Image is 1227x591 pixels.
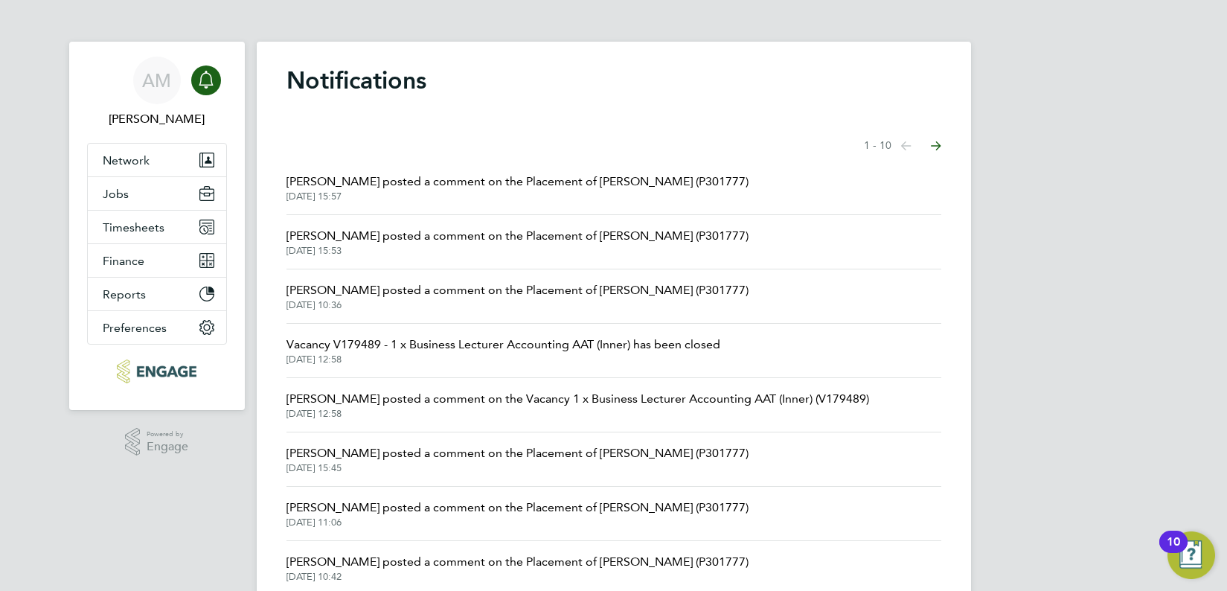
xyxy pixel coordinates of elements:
img: tr2rec-logo-retina.png [117,360,196,383]
span: Angelina Morris [87,110,227,128]
button: Reports [88,278,226,310]
div: 10 [1167,542,1180,561]
span: [PERSON_NAME] posted a comment on the Placement of [PERSON_NAME] (P301777) [286,553,749,571]
span: Network [103,153,150,167]
span: Vacancy V179489 - 1 x Business Lecturer Accounting AAT (Inner) has been closed [286,336,720,354]
span: [DATE] 15:45 [286,462,749,474]
a: Go to home page [87,360,227,383]
button: Open Resource Center, 10 new notifications [1167,531,1215,579]
a: Vacancy V179489 - 1 x Business Lecturer Accounting AAT (Inner) has been closed[DATE] 12:58 [286,336,720,365]
span: AM [142,71,171,90]
button: Network [88,144,226,176]
span: [PERSON_NAME] posted a comment on the Vacancy 1 x Business Lecturer Accounting AAT (Inner) (V179489) [286,390,869,408]
a: [PERSON_NAME] posted a comment on the Placement of [PERSON_NAME] (P301777)[DATE] 11:06 [286,499,749,528]
span: 1 - 10 [864,138,891,153]
a: [PERSON_NAME] posted a comment on the Placement of [PERSON_NAME] (P301777)[DATE] 15:53 [286,227,749,257]
a: [PERSON_NAME] posted a comment on the Placement of [PERSON_NAME] (P301777)[DATE] 15:57 [286,173,749,202]
span: [PERSON_NAME] posted a comment on the Placement of [PERSON_NAME] (P301777) [286,444,749,462]
a: AM[PERSON_NAME] [87,57,227,128]
span: Engage [147,441,188,453]
span: Finance [103,254,144,268]
span: [DATE] 12:58 [286,408,869,420]
a: [PERSON_NAME] posted a comment on the Placement of [PERSON_NAME] (P301777)[DATE] 15:45 [286,444,749,474]
span: Jobs [103,187,129,201]
span: Timesheets [103,220,164,234]
span: Reports [103,287,146,301]
span: Preferences [103,321,167,335]
span: [PERSON_NAME] posted a comment on the Placement of [PERSON_NAME] (P301777) [286,227,749,245]
a: [PERSON_NAME] posted a comment on the Placement of [PERSON_NAME] (P301777)[DATE] 10:36 [286,281,749,311]
span: [DATE] 15:53 [286,245,749,257]
nav: Select page of notifications list [864,131,941,161]
a: Powered byEngage [125,428,188,456]
span: [DATE] 10:36 [286,299,749,311]
button: Finance [88,244,226,277]
span: [DATE] 10:42 [286,571,749,583]
h1: Notifications [286,66,941,95]
span: [PERSON_NAME] posted a comment on the Placement of [PERSON_NAME] (P301777) [286,281,749,299]
a: [PERSON_NAME] posted a comment on the Vacancy 1 x Business Lecturer Accounting AAT (Inner) (V1794... [286,390,869,420]
button: Jobs [88,177,226,210]
span: Powered by [147,428,188,441]
span: [DATE] 12:58 [286,354,720,365]
span: [DATE] 15:57 [286,191,749,202]
span: [DATE] 11:06 [286,517,749,528]
span: [PERSON_NAME] posted a comment on the Placement of [PERSON_NAME] (P301777) [286,499,749,517]
button: Timesheets [88,211,226,243]
span: [PERSON_NAME] posted a comment on the Placement of [PERSON_NAME] (P301777) [286,173,749,191]
a: [PERSON_NAME] posted a comment on the Placement of [PERSON_NAME] (P301777)[DATE] 10:42 [286,553,749,583]
nav: Main navigation [69,42,245,410]
button: Preferences [88,311,226,344]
